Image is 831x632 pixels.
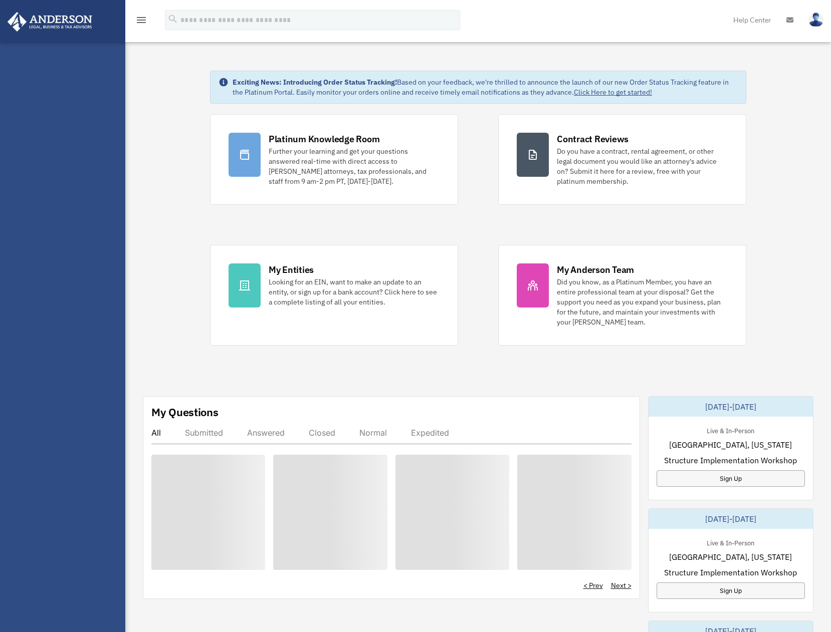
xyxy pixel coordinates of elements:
div: [DATE]-[DATE] [649,509,813,529]
div: Expedited [411,428,449,438]
div: Normal [359,428,387,438]
div: All [151,428,161,438]
img: Anderson Advisors Platinum Portal [5,12,95,32]
a: Next > [611,580,632,590]
div: Based on your feedback, we're thrilled to announce the launch of our new Order Status Tracking fe... [233,77,738,97]
a: My Entities Looking for an EIN, want to make an update to an entity, or sign up for a bank accoun... [210,245,458,346]
a: menu [135,18,147,26]
a: Sign Up [657,470,805,487]
a: My Anderson Team Did you know, as a Platinum Member, you have an entire professional team at your... [498,245,746,346]
a: Contract Reviews Do you have a contract, rental agreement, or other legal document you would like... [498,114,746,205]
a: Platinum Knowledge Room Further your learning and get your questions answered real-time with dire... [210,114,458,205]
span: [GEOGRAPHIC_DATA], [US_STATE] [669,439,792,451]
a: Sign Up [657,582,805,599]
span: Structure Implementation Workshop [664,566,797,578]
div: Looking for an EIN, want to make an update to an entity, or sign up for a bank account? Click her... [269,277,440,307]
a: < Prev [583,580,603,590]
img: User Pic [808,13,823,27]
div: Further your learning and get your questions answered real-time with direct access to [PERSON_NAM... [269,146,440,186]
a: Click Here to get started! [574,88,652,97]
i: menu [135,14,147,26]
div: Live & In-Person [699,425,762,435]
div: Platinum Knowledge Room [269,133,380,145]
div: My Anderson Team [557,263,634,276]
div: [DATE]-[DATE] [649,397,813,417]
strong: Exciting News: Introducing Order Status Tracking! [233,78,397,87]
div: My Questions [151,405,219,420]
div: Contract Reviews [557,133,629,145]
div: Closed [309,428,335,438]
div: My Entities [269,263,314,276]
div: Submitted [185,428,223,438]
div: Answered [247,428,285,438]
span: [GEOGRAPHIC_DATA], [US_STATE] [669,551,792,563]
i: search [167,14,178,25]
div: Live & In-Person [699,537,762,547]
div: Did you know, as a Platinum Member, you have an entire professional team at your disposal? Get th... [557,277,728,327]
span: Structure Implementation Workshop [664,454,797,466]
div: Do you have a contract, rental agreement, or other legal document you would like an attorney's ad... [557,146,728,186]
